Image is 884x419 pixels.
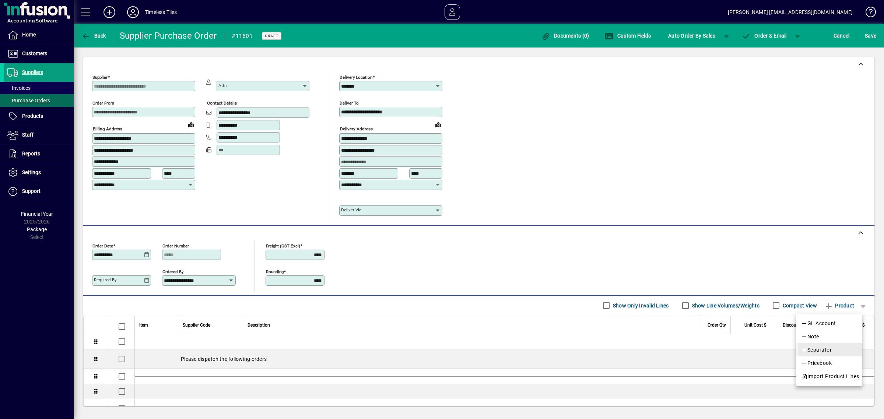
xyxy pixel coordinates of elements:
[796,356,862,370] button: Pricebook
[801,345,832,354] span: Separator
[796,330,862,343] button: Note
[801,372,859,381] span: Import Product Lines
[796,317,862,330] button: GL Account
[796,343,862,356] button: Separator
[801,319,836,328] span: GL Account
[801,359,832,367] span: Pricebook
[796,370,862,383] button: Import Product Lines
[801,332,819,341] span: Note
